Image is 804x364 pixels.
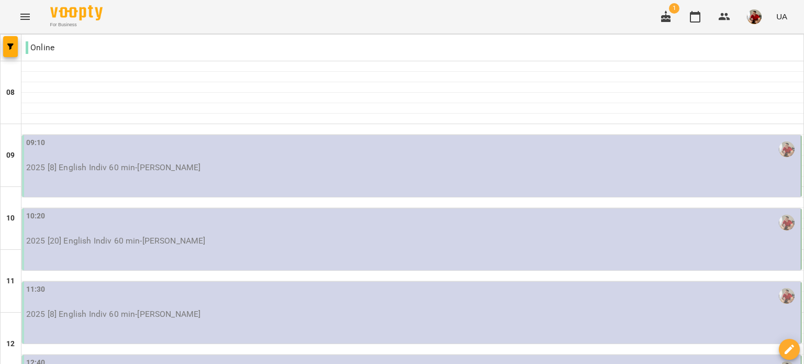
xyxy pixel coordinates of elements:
h6: 09 [6,150,15,161]
label: 11:30 [26,284,46,295]
p: 2025 [20] English Indiv 60 min - [PERSON_NAME] [26,235,799,247]
label: 10:20 [26,211,46,222]
img: Баргель Олег Романович (а) [779,288,795,304]
button: UA [772,7,791,26]
img: Баргель Олег Романович (а) [779,215,795,230]
img: Баргель Олег Романович (а) [779,141,795,157]
span: For Business [50,21,103,28]
img: Voopty Logo [50,5,103,20]
img: 2f467ba34f6bcc94da8486c15015e9d3.jpg [747,9,762,24]
h6: 11 [6,275,15,287]
span: 1 [669,3,679,14]
h6: 08 [6,87,15,98]
h6: 10 [6,213,15,224]
h6: 12 [6,338,15,350]
button: Menu [13,4,38,29]
label: 09:10 [26,137,46,149]
p: 2025 [8] English Indiv 60 min - [PERSON_NAME] [26,308,799,321]
span: UA [776,11,787,22]
p: Online [26,41,54,54]
p: 2025 [8] English Indiv 60 min - [PERSON_NAME] [26,161,799,174]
